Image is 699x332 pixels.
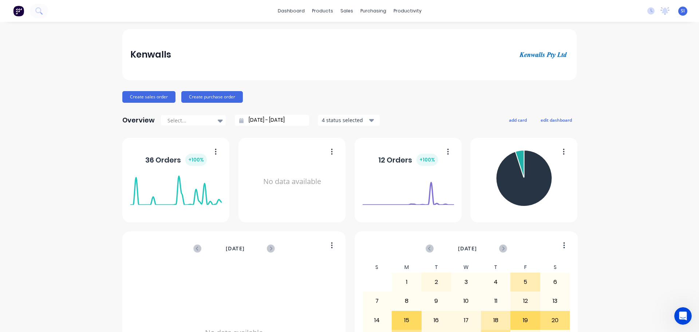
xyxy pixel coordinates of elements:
div: 18 [481,311,510,329]
button: Create purchase order [181,91,243,103]
div: 14 [363,311,392,329]
span: [DATE] [226,245,245,253]
button: add card [504,115,532,125]
div: S [362,262,392,273]
div: 10 [451,292,481,310]
div: 19 [511,311,540,329]
div: 7 [363,292,392,310]
div: + 100 % [416,154,438,166]
div: 3 [451,273,481,291]
button: 4 status selected [318,115,380,126]
button: Create sales order [122,91,175,103]
div: Overview [122,113,155,128]
div: 6 [541,273,570,291]
div: + 100 % [185,154,207,166]
div: 1 [392,273,421,291]
div: 17 [451,311,481,329]
div: M [392,262,422,273]
div: 12 Orders [378,154,438,166]
div: Kenwalls [130,47,171,62]
div: W [451,262,481,273]
div: 5 [511,273,540,291]
button: edit dashboard [536,115,577,125]
div: 4 status selected [322,116,368,124]
img: Kenwalls [518,50,569,59]
div: products [308,5,337,16]
div: T [422,262,451,273]
div: 12 [511,292,540,310]
div: purchasing [357,5,390,16]
div: 20 [541,311,570,329]
div: No data available [246,147,338,216]
img: Factory [13,5,24,16]
div: 15 [392,311,421,329]
div: F [510,262,540,273]
a: dashboard [274,5,308,16]
iframe: Intercom live chat [674,307,692,325]
div: 13 [541,292,570,310]
div: 36 Orders [145,154,207,166]
div: 9 [422,292,451,310]
div: 4 [481,273,510,291]
div: T [481,262,511,273]
div: S [540,262,570,273]
span: SI [681,8,685,14]
div: sales [337,5,357,16]
div: 16 [422,311,451,329]
span: [DATE] [458,245,477,253]
div: productivity [390,5,425,16]
div: 11 [481,292,510,310]
div: 2 [422,273,451,291]
div: 8 [392,292,421,310]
